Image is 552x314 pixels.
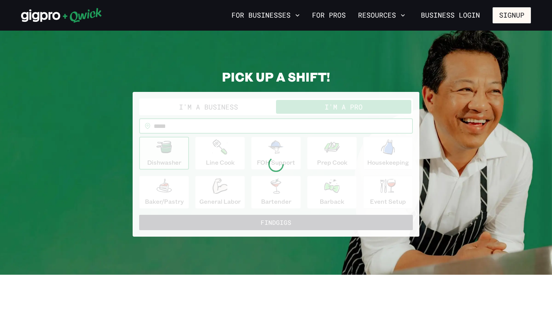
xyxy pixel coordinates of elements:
button: Signup [493,7,531,23]
a: For Pros [309,9,349,22]
button: For Businesses [228,9,303,22]
button: Resources [355,9,408,22]
h2: PICK UP A SHIFT! [133,69,419,84]
a: Business Login [414,7,486,23]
